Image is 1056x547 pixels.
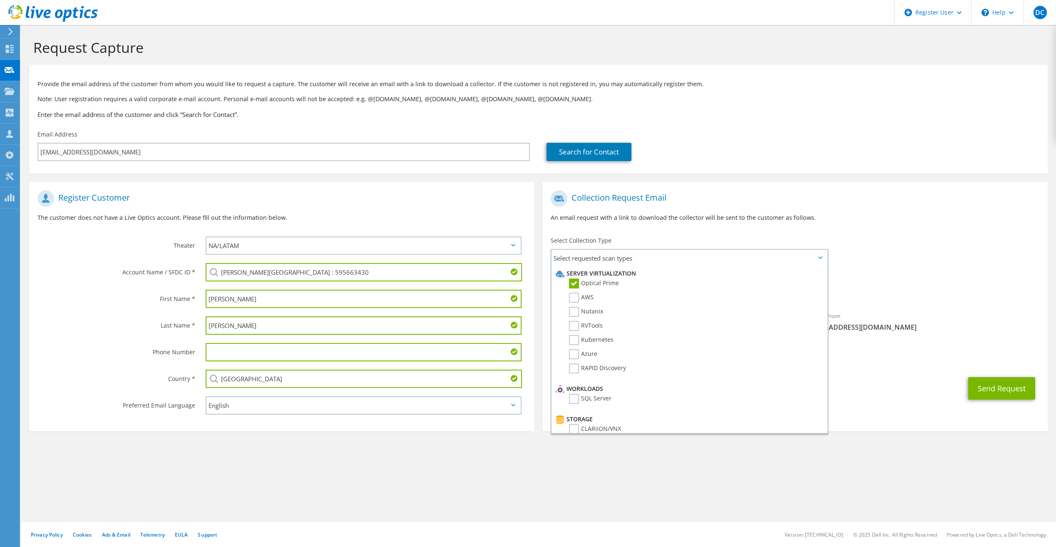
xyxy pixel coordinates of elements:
[37,190,522,207] h1: Register Customer
[554,414,822,424] li: Storage
[981,9,989,16] svg: \n
[542,270,1047,303] div: Requested Collections
[33,39,1039,56] h1: Request Capture
[542,340,1047,369] div: CC & Reply To
[569,349,597,359] label: Azure
[551,236,611,245] label: Select Collection Type
[551,190,1035,207] h1: Collection Request Email
[175,531,188,538] a: EULA
[785,531,843,538] li: Version: [TECHNICAL_ID]
[853,531,937,538] li: © 2025 Dell Inc. All Rights Reserved
[569,293,594,303] label: AWS
[37,316,195,330] label: Last Name *
[37,263,195,276] label: Account Name / SFDC ID *
[569,363,626,373] label: RAPID Discovery
[31,531,63,538] a: Privacy Policy
[37,130,77,139] label: Email Address
[37,396,195,410] label: Preferred Email Language
[803,323,1039,332] span: [EMAIL_ADDRESS][DOMAIN_NAME]
[551,213,1039,222] p: An email request with a link to download the collector will be sent to the customer as follows.
[37,290,195,303] label: First Name *
[73,531,92,538] a: Cookies
[569,307,603,317] label: Nutanix
[554,269,822,278] li: Server Virtualization
[198,531,217,538] a: Support
[569,278,619,288] label: Optical Prime
[37,213,526,222] p: The customer does not have a Live Optics account. Please fill out the information below.
[37,94,1039,104] p: Note: User registration requires a valid corporate e-mail account. Personal e-mail accounts will ...
[37,370,195,383] label: Country *
[37,80,1039,89] p: Provide the email address of the customer from whom you would like to request a capture. The cust...
[140,531,165,538] a: Telemetry
[947,531,1046,538] li: Powered by Live Optics, a Dell Technology
[37,110,1039,119] h3: Enter the email address of the customer and click “Search for Contact”.
[542,307,795,336] div: To
[569,394,611,404] label: SQL Server
[795,307,1048,336] div: Sender & From
[552,250,827,266] span: Select requested scan types
[102,531,130,538] a: Ads & Email
[569,321,603,331] label: RVTools
[569,424,621,434] label: CLARiiON/VNX
[37,343,195,356] label: Phone Number
[37,236,195,250] label: Theater
[547,143,631,161] a: Search for Contact
[554,384,822,394] li: Workloads
[968,377,1035,400] button: Send Request
[1034,6,1047,19] span: DC
[569,335,614,345] label: Kubernetes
